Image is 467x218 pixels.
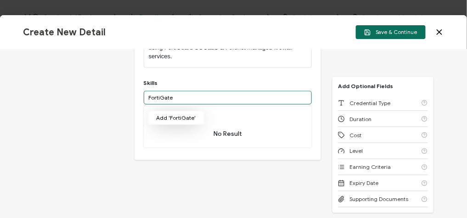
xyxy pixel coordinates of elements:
[349,180,378,187] span: Expiry Date
[421,174,467,218] iframe: Chat Widget
[349,196,408,203] span: Supporting Documents
[356,25,426,39] button: Save & Continue
[349,100,390,106] span: Credential Type
[332,83,399,89] p: Add Optional Fields
[349,116,371,123] span: Duration
[349,164,391,171] span: Earning Criteria
[148,111,204,125] button: Add 'FortiGate'
[349,148,363,155] span: Level
[144,79,158,86] div: Skills
[23,27,106,38] span: Create New Detail
[349,132,361,139] span: Cost
[364,29,417,36] span: Save & Continue
[214,125,242,139] span: No Result
[144,91,312,105] input: Search Skill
